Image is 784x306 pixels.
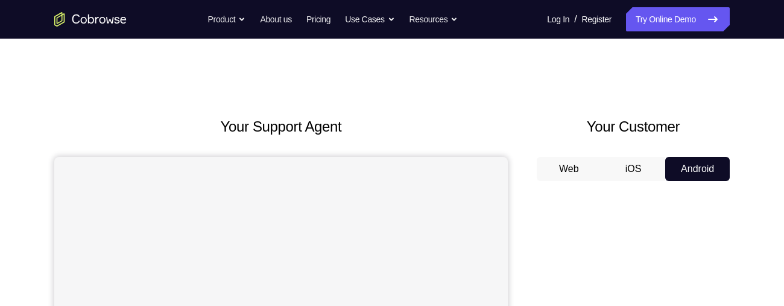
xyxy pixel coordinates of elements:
[54,116,508,138] h2: Your Support Agent
[54,12,127,27] a: Go to the home page
[537,157,601,181] button: Web
[574,12,577,27] span: /
[626,7,730,31] a: Try Online Demo
[208,7,246,31] button: Product
[260,7,291,31] a: About us
[306,7,330,31] a: Pricing
[409,7,458,31] button: Resources
[601,157,666,181] button: iOS
[345,7,394,31] button: Use Cases
[537,116,730,138] h2: Your Customer
[547,7,569,31] a: Log In
[665,157,730,181] button: Android
[582,7,612,31] a: Register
